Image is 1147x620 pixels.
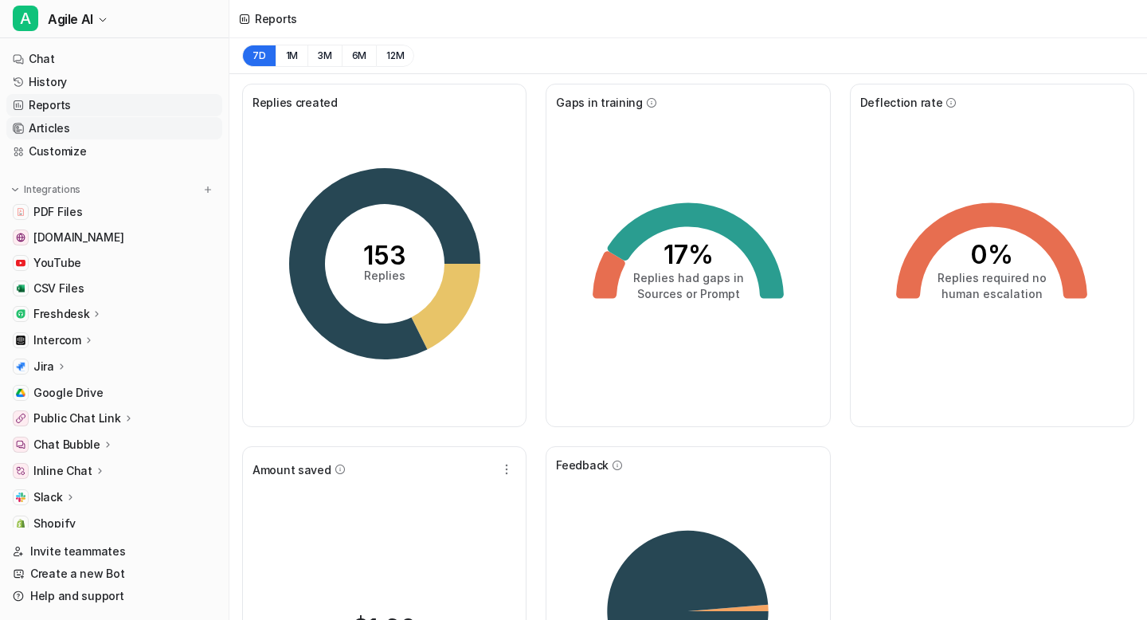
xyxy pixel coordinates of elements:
[16,519,25,528] img: Shopify
[6,140,222,163] a: Customize
[6,71,222,93] a: History
[342,45,377,67] button: 6M
[255,10,297,27] div: Reports
[33,281,84,296] span: CSV Files
[663,239,713,270] tspan: 17%
[33,385,104,401] span: Google Drive
[938,271,1047,284] tspan: Replies required no
[33,204,82,220] span: PDF Files
[48,8,93,30] span: Agile AI
[556,94,643,111] span: Gaps in training
[6,182,85,198] button: Integrations
[16,207,25,217] img: PDF Files
[16,466,25,476] img: Inline Chat
[33,255,81,271] span: YouTube
[6,585,222,607] a: Help and support
[364,269,405,282] tspan: Replies
[16,284,25,293] img: CSV Files
[6,563,222,585] a: Create a new Bot
[6,382,222,404] a: Google DriveGoogle Drive
[242,45,276,67] button: 7D
[24,183,80,196] p: Integrations
[16,414,25,423] img: Public Chat Link
[6,252,222,274] a: YouTubeYouTube
[16,388,25,398] img: Google Drive
[6,277,222,300] a: CSV FilesCSV Files
[941,287,1043,300] tspan: human escalation
[636,287,739,300] tspan: Sources or Prompt
[252,94,338,111] span: Replies created
[307,45,342,67] button: 3M
[13,6,38,31] span: A
[276,45,308,67] button: 1M
[6,48,222,70] a: Chat
[6,94,222,116] a: Reports
[6,540,222,563] a: Invite teammates
[252,461,331,478] span: Amount saved
[33,516,76,532] span: Shopify
[6,117,222,139] a: Articles
[6,201,222,223] a: PDF FilesPDF Files
[632,271,743,284] tspan: Replies had gaps in
[10,184,21,195] img: expand menu
[33,410,121,426] p: Public Chat Link
[16,336,25,345] img: Intercom
[33,489,63,505] p: Slack
[33,437,100,453] p: Chat Bubble
[33,463,92,479] p: Inline Chat
[556,457,609,473] span: Feedback
[16,233,25,242] img: www.estarli.co.uk
[33,359,54,375] p: Jira
[16,309,25,319] img: Freshdesk
[6,512,222,535] a: ShopifyShopify
[363,240,406,271] tspan: 153
[33,230,123,245] span: [DOMAIN_NAME]
[202,184,213,195] img: menu_add.svg
[860,94,943,111] span: Deflection rate
[970,239,1013,270] tspan: 0%
[16,258,25,268] img: YouTube
[33,332,81,348] p: Intercom
[16,440,25,449] img: Chat Bubble
[6,226,222,249] a: www.estarli.co.uk[DOMAIN_NAME]
[16,492,25,502] img: Slack
[376,45,414,67] button: 12M
[33,306,89,322] p: Freshdesk
[16,362,25,371] img: Jira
